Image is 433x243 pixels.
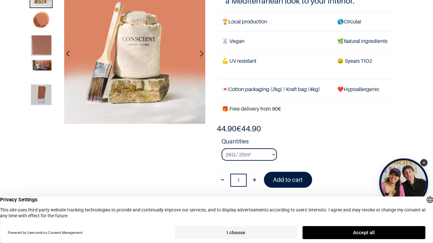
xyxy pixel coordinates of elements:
[228,86,320,92] font: Cotton packaging (2kg) / Kraft bag (4kg)
[222,86,228,92] font: 💌
[217,174,228,185] a: DELETE
[228,18,267,25] font: Local production
[344,18,361,25] font: Circular
[6,6,25,25] button: Open chat widget
[237,124,241,133] font: €
[379,158,428,207] div: Open Tolstoy widget
[222,18,228,25] font: 🏆
[222,38,244,44] font: 🐰 Vegan
[31,60,51,71] img: Product image
[348,58,372,64] font: years TiO2
[379,158,428,207] div: Open Tolstoy
[31,35,51,56] img: Product image
[337,58,348,64] font: 😄 S
[420,159,427,166] div: Close Tolstoy widget
[337,38,344,44] font: 🌿
[31,11,51,31] img: Product image
[217,124,237,133] font: 44.90
[249,174,260,185] a: Add
[344,38,387,44] font: Natural ingredients
[222,138,249,145] font: Quantities
[264,172,312,188] a: Add to cart
[31,84,51,105] img: Product image
[273,176,303,183] font: Add to cart
[241,124,261,133] span: 44.90
[337,18,344,25] font: 🌎
[379,158,428,207] div: Tolstoy bubble widget
[222,58,256,64] font: 💪 UV resistant
[222,105,281,112] font: 🎁 Free delivery from 90€
[337,86,379,92] font: ❤️Hypoallergenic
